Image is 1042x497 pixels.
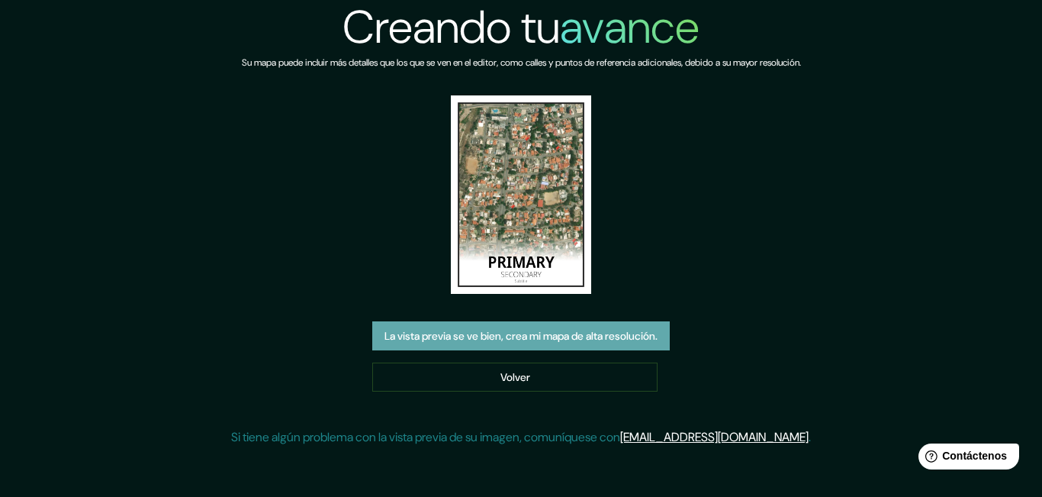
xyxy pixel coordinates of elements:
button: La vista previa se ve bien, crea mi mapa de alta resolución. [372,321,670,350]
img: vista previa del mapa creado [451,95,591,294]
font: La vista previa se ve bien, crea mi mapa de alta resolución. [384,330,658,344]
font: Volver [500,370,530,384]
iframe: Lanzador de widgets de ayuda [906,437,1025,480]
font: . [809,429,811,445]
font: Su mapa puede incluir más detalles que los que se ven en el editor, como calles y puntos de refer... [242,56,801,69]
a: Volver [372,363,658,392]
a: [EMAIL_ADDRESS][DOMAIN_NAME] [620,429,809,445]
font: Si tiene algún problema con la vista previa de su imagen, comuníquese con [231,429,620,445]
